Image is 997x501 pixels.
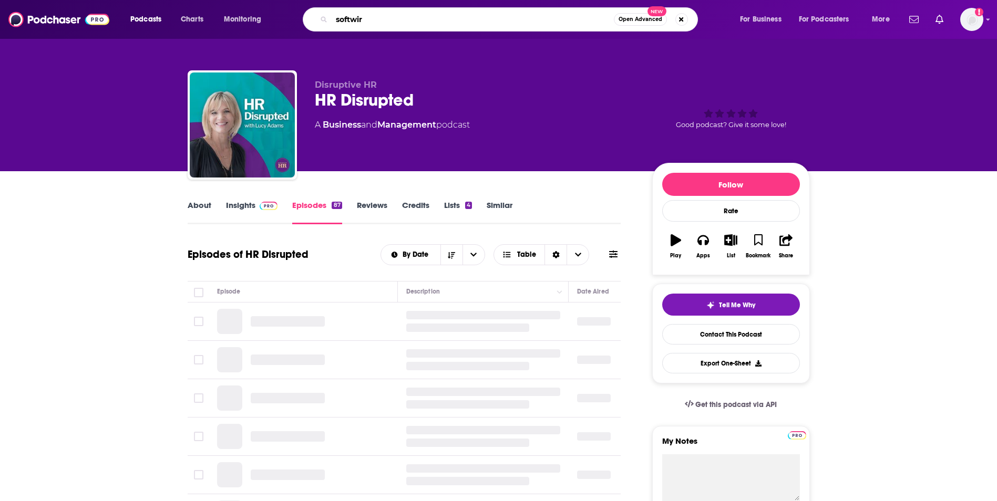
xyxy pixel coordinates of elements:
div: Good podcast? Give it some love! [652,80,810,145]
div: Share [779,253,793,259]
h1: Episodes of HR Disrupted [188,248,309,261]
a: About [188,200,211,224]
a: Business [323,120,361,130]
div: Description [406,285,440,298]
a: Charts [174,11,210,28]
div: Play [670,253,681,259]
span: For Podcasters [799,12,849,27]
span: Charts [181,12,203,27]
button: Sort Direction [440,245,462,265]
button: Share [772,227,799,265]
a: Show notifications dropdown [905,11,923,28]
button: open menu [865,11,903,28]
span: Logged in as cfurneaux [960,8,983,31]
h2: Choose List sort [381,244,485,265]
a: InsightsPodchaser Pro [226,200,278,224]
button: Column Actions [553,286,566,298]
div: Episode [217,285,241,298]
div: Rate [662,200,800,222]
a: Episodes87 [292,200,342,224]
a: Contact This Podcast [662,324,800,345]
span: Tell Me Why [719,301,755,309]
button: open menu [217,11,275,28]
div: 87 [332,202,342,209]
button: open menu [123,11,175,28]
button: open menu [792,11,865,28]
button: tell me why sparkleTell Me Why [662,294,800,316]
div: 4 [465,202,472,209]
span: More [872,12,890,27]
span: Toggle select row [194,470,203,479]
img: tell me why sparkle [706,301,715,309]
span: Toggle select row [194,317,203,326]
a: Show notifications dropdown [931,11,948,28]
span: Disruptive HR [315,80,377,90]
a: Lists4 [444,200,472,224]
img: Podchaser - Follow, Share and Rate Podcasts [8,9,109,29]
button: Open AdvancedNew [614,13,667,26]
div: Bookmark [746,253,770,259]
img: Podchaser Pro [788,431,806,440]
button: Apps [690,227,717,265]
button: Play [662,227,690,265]
span: Open Advanced [619,17,662,22]
span: Table [517,251,536,258]
img: Podchaser Pro [260,202,278,210]
a: Management [377,120,436,130]
div: Date Aired [577,285,609,298]
a: Reviews [357,200,387,224]
img: HR Disrupted [190,72,295,178]
a: Credits [402,200,429,224]
button: Export One-Sheet [662,353,800,373]
span: Good podcast? Give it some love! [676,121,786,129]
span: For Business [740,12,782,27]
span: Get this podcast via API [695,400,777,409]
button: open menu [381,251,440,258]
div: Apps [696,253,710,259]
a: Pro website [788,430,806,440]
span: By Date [403,251,432,258]
button: Follow [662,173,800,196]
button: Choose View [494,244,590,265]
label: My Notes [662,436,800,454]
span: and [361,120,377,130]
div: List [727,253,735,259]
span: Monitoring [224,12,261,27]
a: Get this podcast via API [676,392,786,417]
button: open menu [733,11,795,28]
span: New [647,6,666,16]
span: Toggle select row [194,355,203,364]
div: Search podcasts, credits, & more... [313,7,708,32]
a: Similar [487,200,512,224]
button: open menu [462,245,485,265]
div: Sort Direction [544,245,567,265]
span: Toggle select row [194,393,203,403]
svg: Add a profile image [975,8,983,16]
span: Toggle select row [194,432,203,441]
button: List [717,227,744,265]
div: A podcast [315,119,470,131]
input: Search podcasts, credits, & more... [332,11,614,28]
span: Podcasts [130,12,161,27]
button: Show profile menu [960,8,983,31]
img: User Profile [960,8,983,31]
button: Bookmark [745,227,772,265]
